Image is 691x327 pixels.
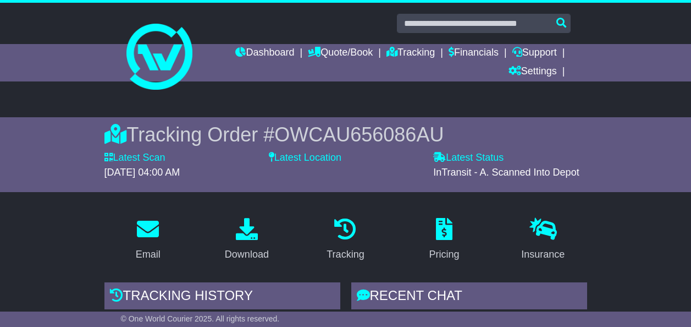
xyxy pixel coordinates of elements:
[449,44,499,63] a: Financials
[269,152,341,164] label: Latest Location
[512,44,557,63] a: Support
[225,247,269,262] div: Download
[433,152,504,164] label: Latest Status
[521,247,565,262] div: Insurance
[386,44,435,63] a: Tracking
[274,123,444,146] span: OWCAU656086AU
[218,214,276,266] a: Download
[351,282,587,312] div: RECENT CHAT
[129,214,168,266] a: Email
[136,247,161,262] div: Email
[429,247,460,262] div: Pricing
[308,44,373,63] a: Quote/Book
[319,214,371,266] a: Tracking
[104,152,165,164] label: Latest Scan
[104,282,340,312] div: Tracking history
[422,214,467,266] a: Pricing
[327,247,364,262] div: Tracking
[104,167,180,178] span: [DATE] 04:00 AM
[121,314,280,323] span: © One World Courier 2025. All rights reserved.
[235,44,294,63] a: Dashboard
[508,63,557,81] a: Settings
[514,214,572,266] a: Insurance
[104,123,587,146] div: Tracking Order #
[433,167,579,178] span: InTransit - A. Scanned Into Depot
